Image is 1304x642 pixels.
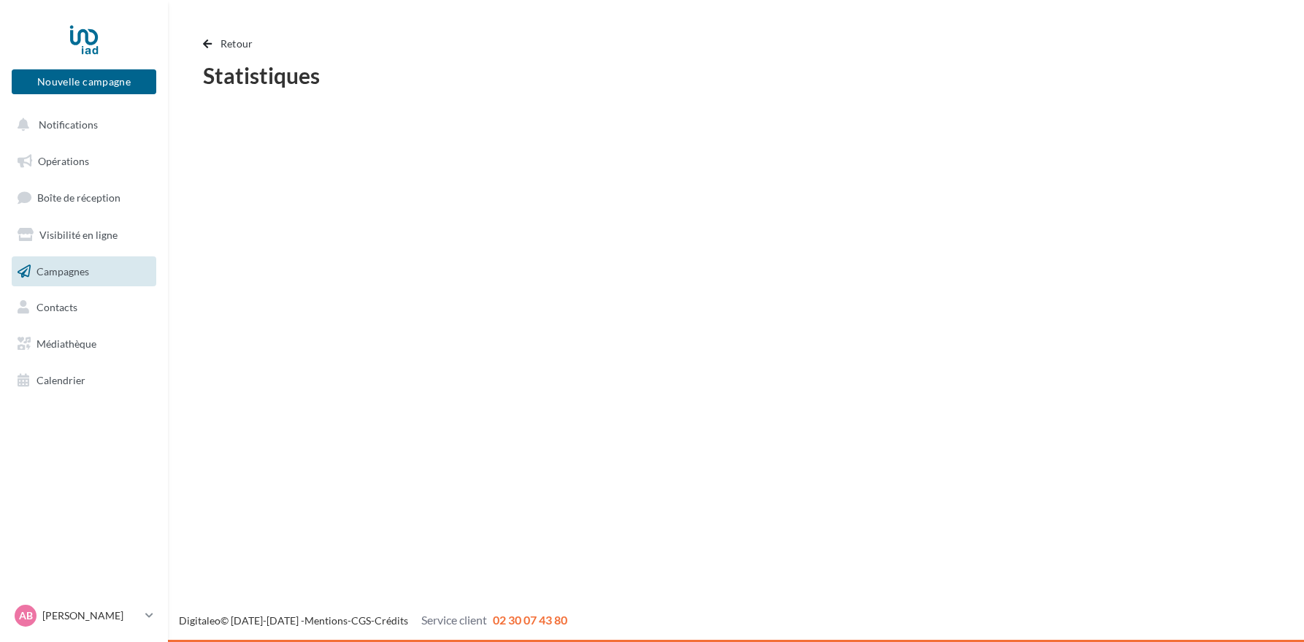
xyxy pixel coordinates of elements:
a: Médiathèque [9,329,159,359]
div: Statistiques [203,64,1269,86]
a: Calendrier [9,365,159,396]
span: Calendrier [37,374,85,386]
span: Opérations [38,155,89,167]
a: Crédits [375,614,408,627]
span: © [DATE]-[DATE] - - - [179,614,567,627]
span: Campagnes [37,264,89,277]
button: Nouvelle campagne [12,69,156,94]
span: Boîte de réception [37,191,120,204]
a: Digitaleo [179,614,220,627]
a: Contacts [9,292,159,323]
a: Opérations [9,146,159,177]
span: 02 30 07 43 80 [493,613,567,627]
span: Service client [421,613,487,627]
a: AB [PERSON_NAME] [12,602,156,630]
span: Médiathèque [37,337,96,350]
button: Retour [203,35,259,53]
span: Retour [220,37,253,50]
a: Mentions [304,614,348,627]
span: AB [19,608,33,623]
span: Visibilité en ligne [39,229,118,241]
a: CGS [351,614,371,627]
span: Contacts [37,301,77,313]
span: Notifications [39,118,98,131]
a: Boîte de réception [9,182,159,213]
a: Campagnes [9,256,159,287]
a: Visibilité en ligne [9,220,159,251]
p: [PERSON_NAME] [42,608,139,623]
button: Notifications [9,110,153,140]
